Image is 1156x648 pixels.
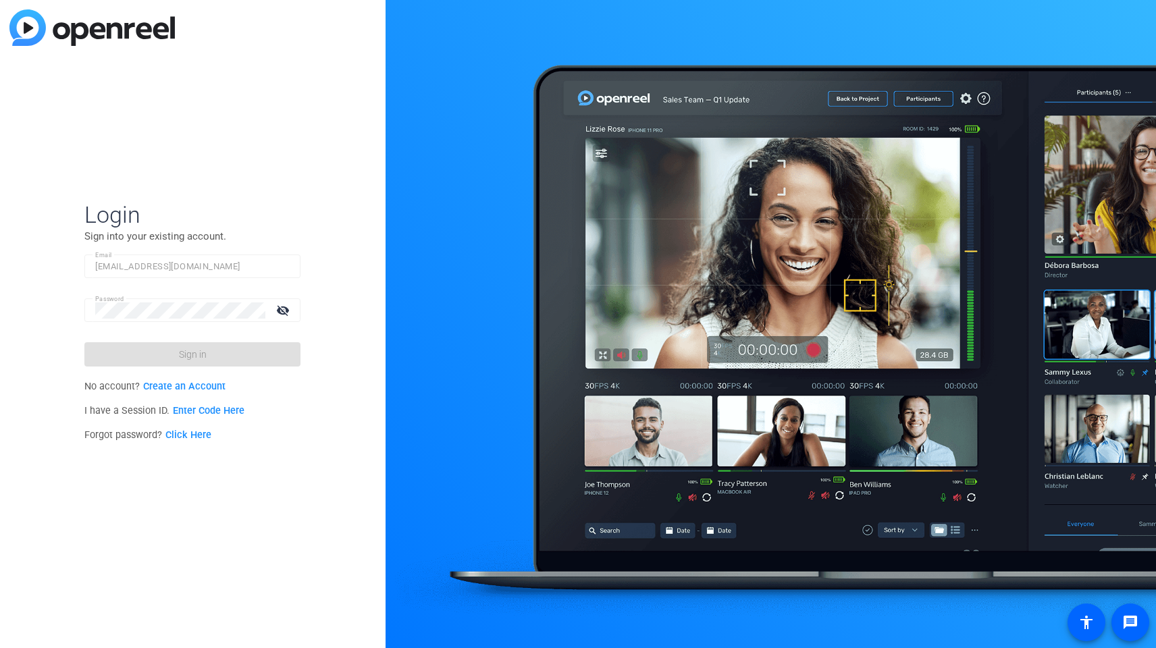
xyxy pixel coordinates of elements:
[143,381,226,392] a: Create an Account
[84,381,226,392] span: No account?
[84,200,300,229] span: Login
[165,429,211,441] a: Click Here
[84,429,211,441] span: Forgot password?
[1078,614,1095,630] mat-icon: accessibility
[95,251,112,259] mat-label: Email
[95,259,290,275] input: Enter Email Address
[268,300,300,320] mat-icon: visibility_off
[84,405,244,416] span: I have a Session ID.
[84,229,300,244] p: Sign into your existing account.
[1122,614,1138,630] mat-icon: message
[173,405,244,416] a: Enter Code Here
[9,9,175,46] img: blue-gradient.svg
[95,295,124,302] mat-label: Password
